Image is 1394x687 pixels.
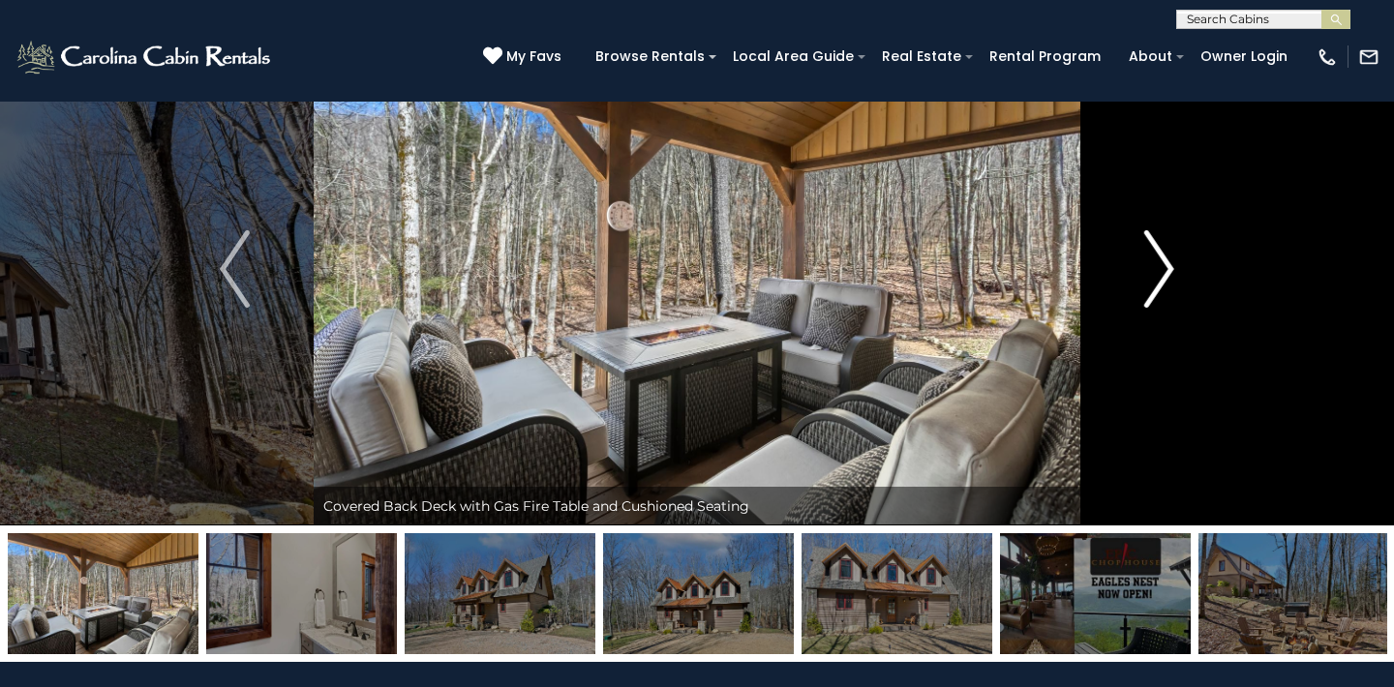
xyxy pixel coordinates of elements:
[405,533,595,654] img: 166165591
[206,533,397,654] img: 166165609
[314,487,1080,525] div: Covered Back Deck with Gas Fire Table and Cushioned Seating
[15,38,276,76] img: White-1-2.png
[1144,230,1173,308] img: arrow
[483,46,566,68] a: My Favs
[1119,42,1182,72] a: About
[603,533,794,654] img: 166165592
[1000,533,1191,654] img: 168939285
[1358,46,1379,68] img: mail-regular-white.png
[980,42,1110,72] a: Rental Program
[156,13,314,525] button: Previous
[723,42,864,72] a: Local Area Guide
[8,533,198,654] img: 166165612
[220,230,249,308] img: arrow
[802,533,992,654] img: 166165593
[1198,533,1389,654] img: 166165616
[1317,46,1338,68] img: phone-regular-white.png
[586,42,714,72] a: Browse Rentals
[872,42,971,72] a: Real Estate
[506,46,561,67] span: My Favs
[1080,13,1238,525] button: Next
[1191,42,1297,72] a: Owner Login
